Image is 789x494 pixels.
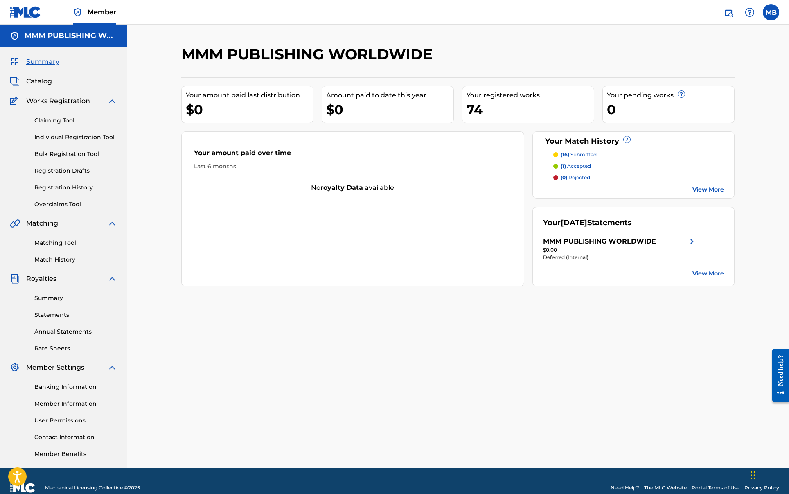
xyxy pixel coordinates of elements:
a: Annual Statements [34,327,117,336]
a: MMM PUBLISHING WORLDWIDEright chevron icon$0.00Deferred (Internal) [543,237,697,261]
a: Banking Information [34,383,117,391]
span: [DATE] [561,218,587,227]
a: Public Search [720,4,737,20]
a: User Permissions [34,416,117,425]
div: User Menu [763,4,779,20]
span: (1) [561,163,566,169]
a: Member Information [34,399,117,408]
a: (16) submitted [553,151,724,158]
a: Match History [34,255,117,264]
a: Registration Drafts [34,167,117,175]
img: right chevron icon [687,237,697,246]
span: Works Registration [26,96,90,106]
div: Your amount paid last distribution [186,90,313,100]
div: $0 [326,100,453,119]
a: Claiming Tool [34,116,117,125]
div: Drag [751,463,755,487]
a: View More [692,185,724,194]
iframe: Chat Widget [748,455,789,494]
img: Top Rightsholder [73,7,83,17]
div: Your pending works [607,90,734,100]
a: CatalogCatalog [10,77,52,86]
span: (0) [561,174,567,180]
img: Works Registration [10,96,20,106]
span: Royalties [26,274,56,284]
span: Catalog [26,77,52,86]
a: Need Help? [611,484,639,492]
h5: MMM PUBLISHING WORLDWIDE [25,31,117,41]
a: SummarySummary [10,57,59,67]
a: Portal Terms of Use [692,484,739,492]
a: View More [692,269,724,278]
div: Deferred (Internal) [543,254,697,261]
a: (0) rejected [553,174,724,181]
img: Accounts [10,31,20,41]
img: expand [107,274,117,284]
img: search [724,7,733,17]
img: expand [107,363,117,372]
img: help [745,7,755,17]
p: submitted [561,151,597,158]
p: accepted [561,162,591,170]
a: Contact Information [34,433,117,442]
a: Summary [34,294,117,302]
img: Member Settings [10,363,20,372]
div: Amount paid to date this year [326,90,453,100]
a: Matching Tool [34,239,117,247]
img: Matching [10,219,20,228]
a: The MLC Website [644,484,687,492]
a: Registration History [34,183,117,192]
div: Last 6 months [194,162,512,171]
img: Catalog [10,77,20,86]
img: Summary [10,57,20,67]
img: MLC Logo [10,6,41,18]
a: Bulk Registration Tool [34,150,117,158]
p: rejected [561,174,590,181]
div: Your amount paid over time [194,148,512,162]
div: Your Statements [543,217,632,228]
a: Member Benefits [34,450,117,458]
a: Overclaims Tool [34,200,117,209]
span: Member Settings [26,363,84,372]
div: Help [742,4,758,20]
div: 0 [607,100,734,119]
span: ? [624,136,630,143]
div: Your Match History [543,136,724,147]
a: Statements [34,311,117,319]
img: expand [107,96,117,106]
span: Matching [26,219,58,228]
div: 74 [467,100,594,119]
span: Member [88,7,116,17]
strong: royalty data [320,184,363,192]
img: logo [10,483,35,493]
div: $0.00 [543,246,697,254]
a: Individual Registration Tool [34,133,117,142]
div: $0 [186,100,313,119]
div: No available [182,183,524,193]
img: expand [107,219,117,228]
div: Your registered works [467,90,594,100]
span: Mechanical Licensing Collective © 2025 [45,484,140,492]
iframe: Resource Center [766,342,789,408]
img: Royalties [10,274,20,284]
div: MMM PUBLISHING WORLDWIDE [543,237,656,246]
span: ? [678,91,685,97]
a: (1) accepted [553,162,724,170]
a: Rate Sheets [34,344,117,353]
span: (16) [561,151,569,158]
a: Privacy Policy [744,484,779,492]
h2: MMM PUBLISHING WORLDWIDE [181,45,437,63]
span: Summary [26,57,59,67]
